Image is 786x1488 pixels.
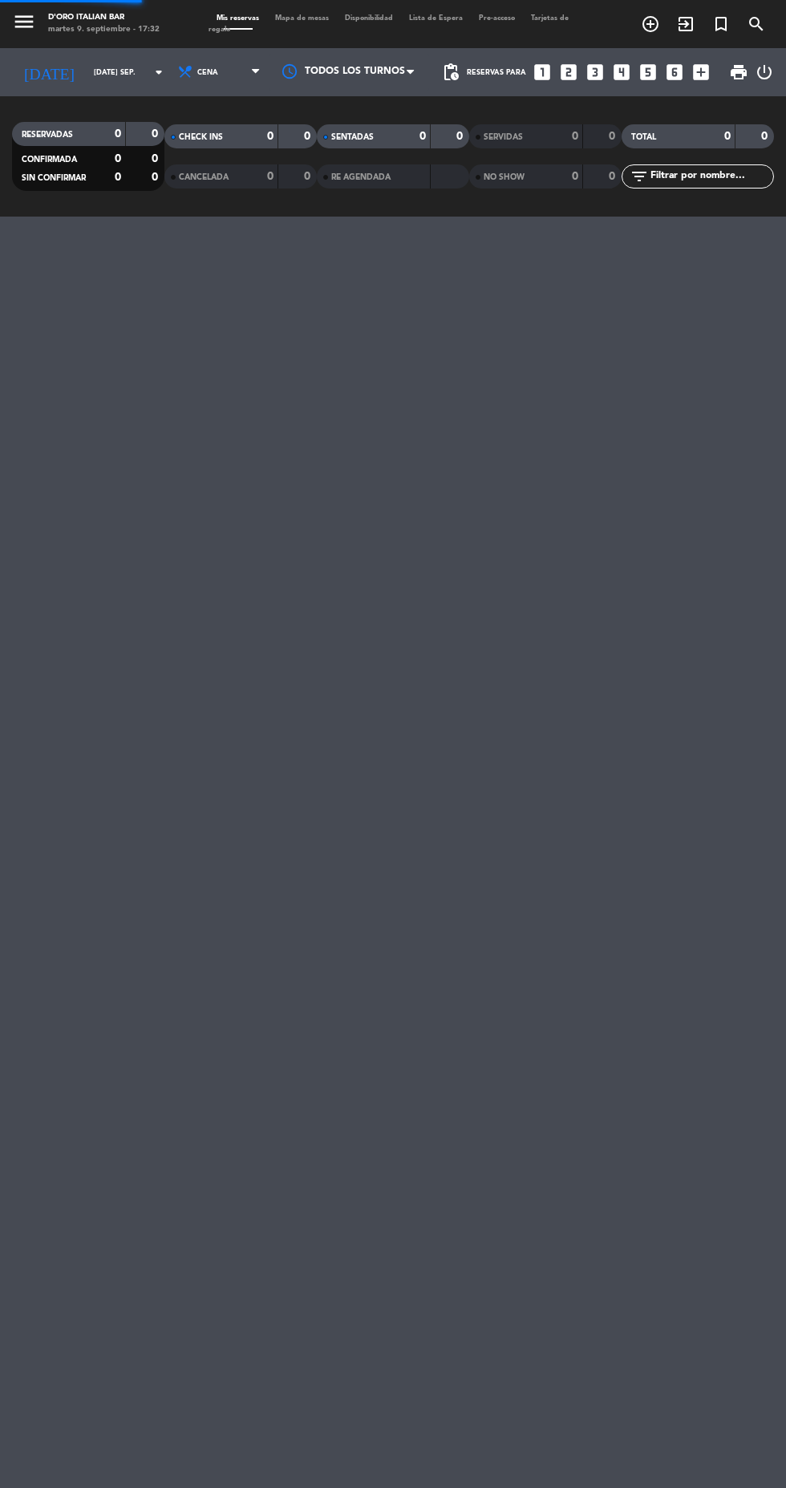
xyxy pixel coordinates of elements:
[304,131,314,142] strong: 0
[467,68,526,77] span: Reservas para
[179,133,223,141] span: CHECK INS
[761,131,771,142] strong: 0
[630,167,649,186] i: filter_list
[484,133,523,141] span: SERVIDAS
[267,14,337,22] span: Mapa de mesas
[638,62,658,83] i: looks_5
[631,133,656,141] span: TOTAL
[48,12,160,24] div: D'oro Italian Bar
[22,174,86,182] span: SIN CONFIRMAR
[711,14,731,34] i: turned_in_not
[12,10,36,38] button: menu
[641,14,660,34] i: add_circle_outline
[115,128,121,140] strong: 0
[12,10,36,34] i: menu
[572,131,578,142] strong: 0
[337,14,401,22] span: Disponibilidad
[331,133,374,141] span: SENTADAS
[755,63,774,82] i: power_settings_new
[48,24,160,36] div: martes 9. septiembre - 17:32
[152,128,161,140] strong: 0
[115,153,121,164] strong: 0
[747,14,766,34] i: search
[691,62,711,83] i: add_box
[149,63,168,82] i: arrow_drop_down
[401,14,471,22] span: Lista de Espera
[755,48,774,96] div: LOG OUT
[209,14,267,22] span: Mis reservas
[331,173,391,181] span: RE AGENDADA
[609,131,618,142] strong: 0
[22,131,73,139] span: RESERVADAS
[152,153,161,164] strong: 0
[267,131,273,142] strong: 0
[456,131,466,142] strong: 0
[611,62,632,83] i: looks_4
[441,63,460,82] span: pending_actions
[471,14,523,22] span: Pre-acceso
[729,63,748,82] span: print
[609,171,618,182] strong: 0
[572,171,578,182] strong: 0
[484,173,525,181] span: NO SHOW
[22,156,77,164] span: CONFIRMADA
[12,56,86,88] i: [DATE]
[267,171,273,182] strong: 0
[532,62,553,83] i: looks_one
[115,172,121,183] strong: 0
[664,62,685,83] i: looks_6
[419,131,426,142] strong: 0
[585,62,606,83] i: looks_3
[724,131,731,142] strong: 0
[152,172,161,183] strong: 0
[558,62,579,83] i: looks_two
[649,168,773,185] input: Filtrar por nombre...
[179,173,229,181] span: CANCELADA
[304,171,314,182] strong: 0
[197,68,218,77] span: Cena
[676,14,695,34] i: exit_to_app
